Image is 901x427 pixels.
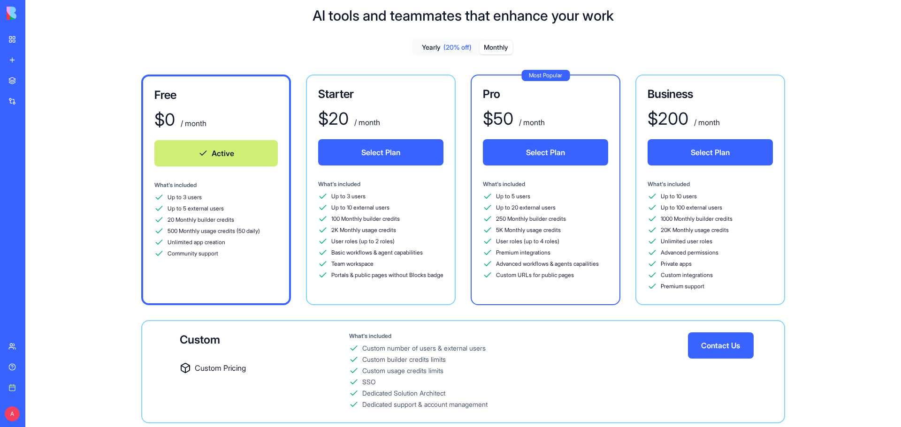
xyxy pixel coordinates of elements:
[692,117,720,128] div: / month
[496,249,550,256] span: Premium integrations
[362,400,488,409] div: Dedicated support & account management
[161,303,176,318] button: Send a message…
[168,239,225,246] span: Unlimited app creation
[496,215,566,223] span: 250 Monthly builder credits
[168,194,202,201] span: Up to 3 users
[331,249,423,256] span: Basic workflows & agent capabilities
[496,271,574,279] span: Custom URLs for public pages
[496,193,530,200] span: Up to 5 users
[362,366,443,375] div: Custom usage credits limits
[648,109,688,128] div: $ 200
[648,139,773,165] button: Select Plan
[521,70,570,81] div: Most Popular
[331,226,396,234] span: 2K Monthly usage credits
[362,389,445,398] div: Dedicated Solution Architect
[154,88,278,103] h3: Free
[168,205,224,212] span: Up to 5 external users
[45,307,52,315] button: Upload attachment
[168,216,234,224] span: 20 Monthly builder credits
[648,87,773,102] h3: Business
[648,180,773,188] div: What's included
[331,204,389,211] span: Up to 10 external users
[661,226,729,234] span: 20K Monthly usage credits
[5,406,20,421] span: A
[483,109,513,128] div: $ 50
[168,227,260,235] span: 500 Monthly usage credits (50 daily)
[15,99,59,105] div: Shelly • [DATE]
[46,12,93,21] p: Active 30m ago
[688,332,754,359] button: Contact Us
[661,215,733,223] span: 1000 Monthly builder credits
[180,332,349,347] div: Custom
[362,344,486,353] div: Custom number of users & external users
[6,4,24,22] button: go back
[352,117,380,128] div: / month
[483,180,608,188] div: What's included
[496,260,599,268] span: Advanced workflows & agents capailities
[8,287,180,303] textarea: Message…
[195,362,246,374] span: Custom Pricing
[331,238,395,245] span: User roles (up to 2 roles)
[15,307,22,315] button: Emoji picker
[147,4,165,22] button: Home
[661,271,713,279] span: Custom integrations
[661,283,704,290] span: Premium support
[661,204,722,211] span: Up to 100 external users
[318,180,443,188] div: What's included
[46,5,68,12] h1: Shelly
[661,238,712,245] span: Unlimited user roles
[349,332,688,340] div: What's included
[154,110,175,129] div: $ 0
[8,54,180,118] div: Shelly says…
[496,226,561,234] span: 5K Monthly usage credits
[154,181,278,189] div: What's included
[15,74,146,92] div: Welcome to Blocks 🙌 I'm here if you have any questions!
[313,7,614,24] h1: AI tools and teammates that enhance your work
[318,139,443,165] button: Select Plan
[318,87,443,102] h3: Starter
[331,215,400,223] span: 100 Monthly builder credits
[15,60,146,69] div: Hey app 👋
[483,87,608,102] h3: Pro
[27,5,42,20] img: Profile image for Shelly
[331,271,443,279] span: Portals & public pages without Blocks badge
[7,7,65,20] img: logo
[443,43,472,52] span: (20% off)
[496,238,559,245] span: User roles (up to 4 roles)
[318,109,349,128] div: $ 20
[8,54,154,97] div: Hey app 👋Welcome to Blocks 🙌 I'm here if you have any questions!Shelly • [DATE]
[661,260,692,268] span: Private apps
[362,355,446,364] div: Custom builder credits limits
[414,41,480,54] button: Yearly
[480,41,512,54] button: Monthly
[661,193,697,200] span: Up to 10 users
[517,117,545,128] div: / month
[496,204,556,211] span: Up to 20 external users
[483,139,608,165] button: Select Plan
[168,250,218,257] span: Community support
[179,118,206,129] div: / month
[362,377,376,387] div: SSO
[331,193,366,200] span: Up to 3 users
[30,307,37,315] button: Gif picker
[661,249,718,256] span: Advanced permissions
[154,140,278,166] button: Active
[165,4,182,21] div: Close
[331,260,374,268] span: Team workspace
